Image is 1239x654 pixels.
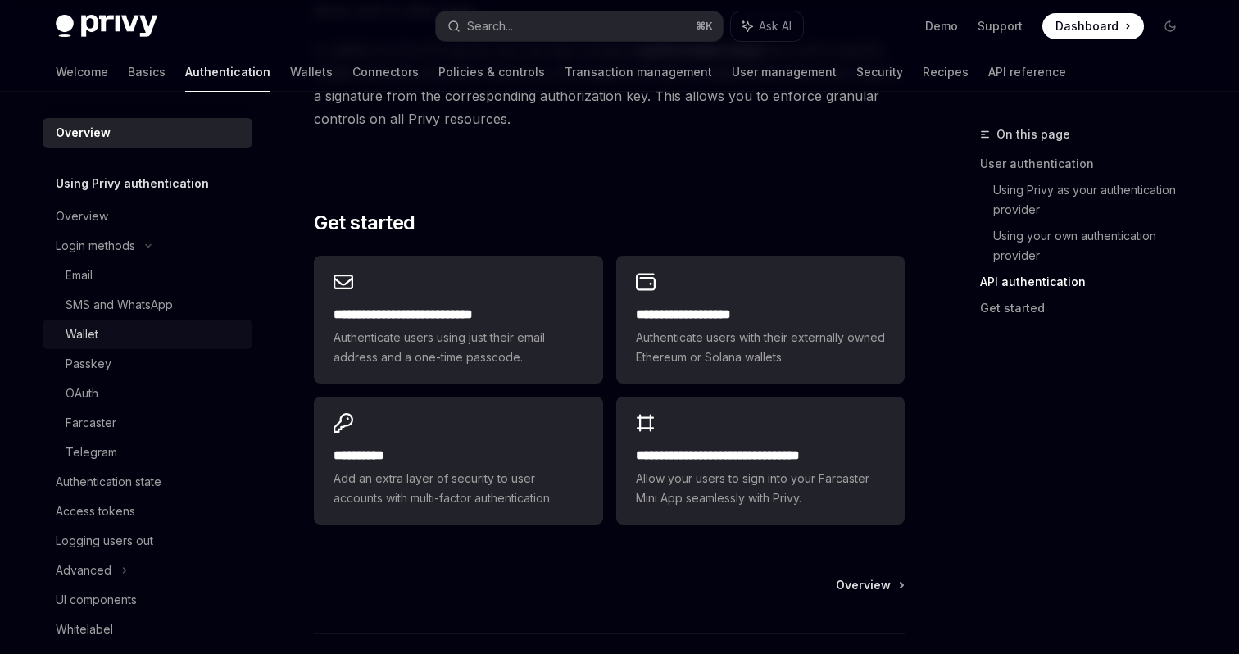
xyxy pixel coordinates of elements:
[43,526,252,556] a: Logging users out
[980,269,1196,295] a: API authentication
[56,123,111,143] div: Overview
[43,585,252,615] a: UI components
[731,11,803,41] button: Ask AI
[467,16,513,36] div: Search...
[836,577,891,593] span: Overview
[43,379,252,408] a: OAuth
[43,261,252,290] a: Email
[923,52,969,92] a: Recipes
[290,52,333,92] a: Wallets
[56,531,153,551] div: Logging users out
[636,328,885,367] span: Authenticate users with their externally owned Ethereum or Solana wallets.
[978,18,1023,34] a: Support
[43,349,252,379] a: Passkey
[996,125,1070,144] span: On this page
[1055,18,1119,34] span: Dashboard
[43,290,252,320] a: SMS and WhatsApp
[43,320,252,349] a: Wallet
[836,577,903,593] a: Overview
[56,174,209,193] h5: Using Privy authentication
[56,590,137,610] div: UI components
[66,354,111,374] div: Passkey
[185,52,270,92] a: Authentication
[1042,13,1144,39] a: Dashboard
[66,443,117,462] div: Telegram
[1157,13,1183,39] button: Toggle dark mode
[56,561,111,580] div: Advanced
[43,438,252,467] a: Telegram
[696,20,713,33] span: ⌘ K
[988,52,1066,92] a: API reference
[56,207,108,226] div: Overview
[438,52,545,92] a: Policies & controls
[565,52,712,92] a: Transaction management
[334,328,583,367] span: Authenticate users using just their email address and a one-time passcode.
[993,223,1196,269] a: Using your own authentication provider
[436,11,723,41] button: Search...⌘K
[993,177,1196,223] a: Using Privy as your authentication provider
[66,295,173,315] div: SMS and WhatsApp
[314,210,415,236] span: Get started
[856,52,903,92] a: Security
[66,413,116,433] div: Farcaster
[43,467,252,497] a: Authentication state
[925,18,958,34] a: Demo
[43,118,252,148] a: Overview
[732,52,837,92] a: User management
[66,325,98,344] div: Wallet
[128,52,166,92] a: Basics
[43,202,252,231] a: Overview
[56,620,113,639] div: Whitelabel
[56,15,157,38] img: dark logo
[980,295,1196,321] a: Get started
[66,266,93,285] div: Email
[66,384,98,403] div: OAuth
[352,52,419,92] a: Connectors
[56,472,161,492] div: Authentication state
[43,615,252,644] a: Whitelabel
[43,497,252,526] a: Access tokens
[980,151,1196,177] a: User authentication
[43,408,252,438] a: Farcaster
[314,397,602,525] a: **** *****Add an extra layer of security to user accounts with multi-factor authentication.
[636,469,885,508] span: Allow your users to sign into your Farcaster Mini App seamlessly with Privy.
[56,52,108,92] a: Welcome
[334,469,583,508] span: Add an extra layer of security to user accounts with multi-factor authentication.
[56,236,135,256] div: Login methods
[56,502,135,521] div: Access tokens
[616,256,905,384] a: **** **** **** ****Authenticate users with their externally owned Ethereum or Solana wallets.
[759,18,792,34] span: Ask AI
